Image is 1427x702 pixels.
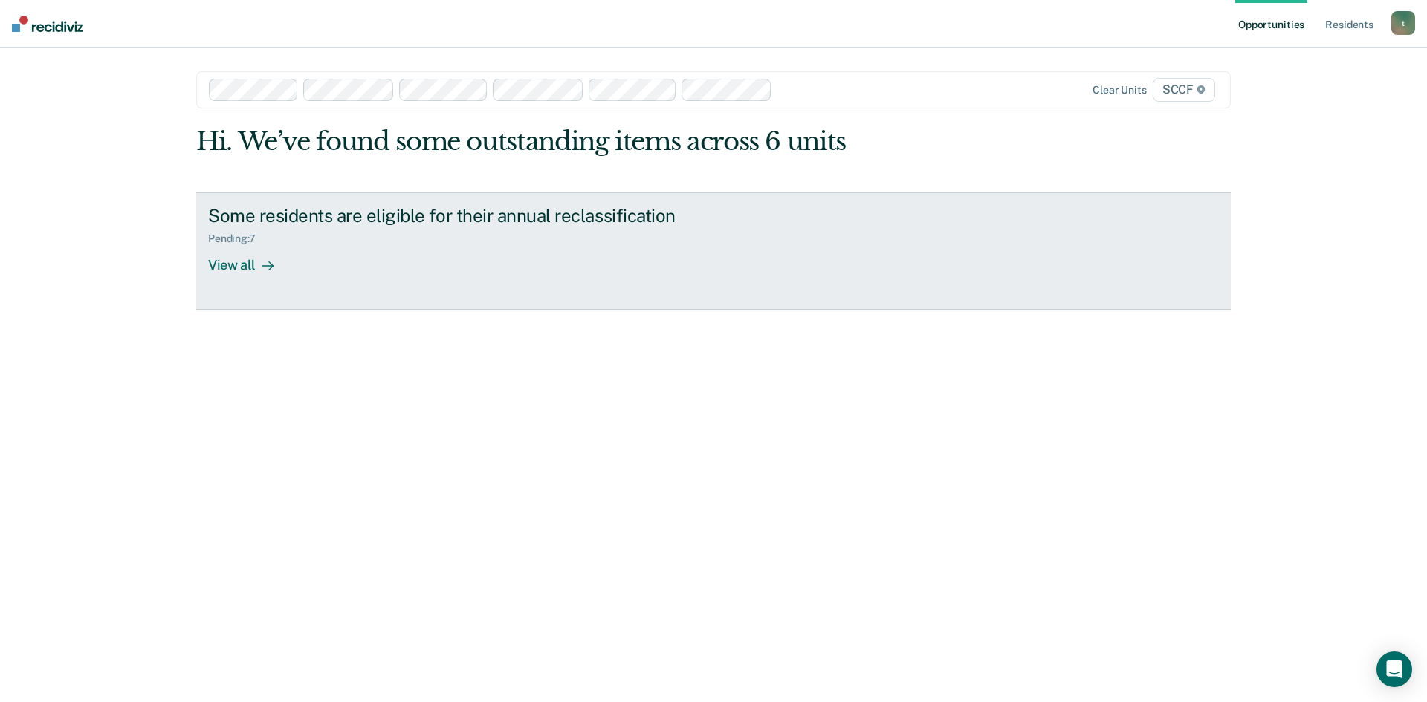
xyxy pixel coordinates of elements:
[208,244,291,273] div: View all
[1153,78,1215,102] span: SCCF
[12,16,83,32] img: Recidiviz
[196,126,1024,157] div: Hi. We’ve found some outstanding items across 6 units
[1376,651,1412,687] div: Open Intercom Messenger
[1093,84,1147,97] div: Clear units
[1391,11,1415,35] button: t
[208,205,730,227] div: Some residents are eligible for their annual reclassification
[208,233,268,245] div: Pending : 7
[196,192,1231,310] a: Some residents are eligible for their annual reclassificationPending:7View all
